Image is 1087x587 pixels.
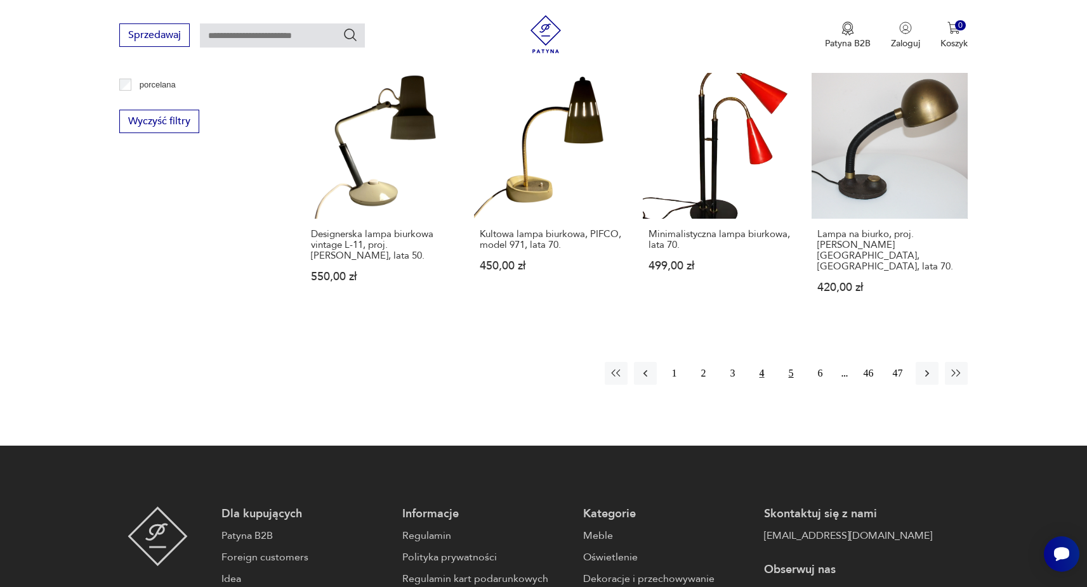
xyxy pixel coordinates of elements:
a: [EMAIL_ADDRESS][DOMAIN_NAME] [764,528,932,543]
p: Patyna B2B [825,37,871,49]
h3: Lampa na biurko, proj. [PERSON_NAME][GEOGRAPHIC_DATA], [GEOGRAPHIC_DATA], lata 70. [817,229,962,272]
a: Minimalistyczna lampa biurkowa, lata 70.Minimalistyczna lampa biurkowa, lata 70.499,00 zł [643,63,799,318]
p: Zaloguj [891,37,920,49]
p: Obserwuj nas [764,562,932,577]
p: 420,00 zł [817,282,962,293]
button: 1 [663,362,686,385]
img: Ikona medalu [841,22,854,35]
button: 3 [721,362,744,385]
a: Patyna B2B [221,528,390,543]
button: Szukaj [343,27,358,42]
button: Sprzedawaj [119,23,190,47]
p: Skontaktuj się z nami [764,506,932,522]
iframe: Smartsupp widget button [1044,536,1079,572]
h3: Kultowa lampa biurkowa, PIFCO, model 971, lata 70. [480,229,624,250]
a: Foreign customers [221,550,390,565]
img: Patyna - sklep z meblami i dekoracjami vintage [527,15,565,53]
button: Wyczyść filtry [119,110,199,133]
a: Lampa na biurko, proj. E. Hillebrand, Niemcy, lata 70.Lampa na biurko, proj. [PERSON_NAME][GEOGRA... [812,63,968,318]
button: 5 [780,362,803,385]
a: Oświetlenie [583,550,751,565]
button: Zaloguj [891,22,920,49]
button: 6 [809,362,832,385]
a: Designerska lampa biurkowa vintage L-11, proj. Jac Jacobsen, lata 50.Designerska lampa biurkowa v... [305,63,461,318]
button: 46 [857,362,880,385]
a: Dekoracje i przechowywanie [583,571,751,586]
img: Patyna - sklep z meblami i dekoracjami vintage [128,506,188,566]
button: 2 [692,362,715,385]
p: Informacje [402,506,570,522]
a: Kultowa lampa biurkowa, PIFCO, model 971, lata 70.Kultowa lampa biurkowa, PIFCO, model 971, lata ... [474,63,630,318]
p: Koszyk [940,37,968,49]
p: 499,00 zł [649,261,793,271]
a: Regulamin kart podarunkowych [402,571,570,586]
img: Ikonka użytkownika [899,22,912,34]
p: Kategorie [583,506,751,522]
button: 0Koszyk [940,22,968,49]
a: Meble [583,528,751,543]
p: porcelana [140,78,176,92]
p: 450,00 zł [480,261,624,271]
h3: Designerska lampa biurkowa vintage L-11, proj. [PERSON_NAME], lata 50. [311,229,456,261]
button: Patyna B2B [825,22,871,49]
p: Dla kupujących [221,506,390,522]
p: 550,00 zł [311,271,456,282]
a: Idea [221,571,390,586]
button: 4 [751,362,774,385]
button: 47 [886,362,909,385]
a: Ikona medaluPatyna B2B [825,22,871,49]
a: Sprzedawaj [119,32,190,41]
h3: Minimalistyczna lampa biurkowa, lata 70. [649,229,793,250]
a: Regulamin [402,528,570,543]
a: Polityka prywatności [402,550,570,565]
img: Ikona koszyka [947,22,960,34]
div: 0 [955,20,966,31]
p: porcelit [140,96,166,110]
